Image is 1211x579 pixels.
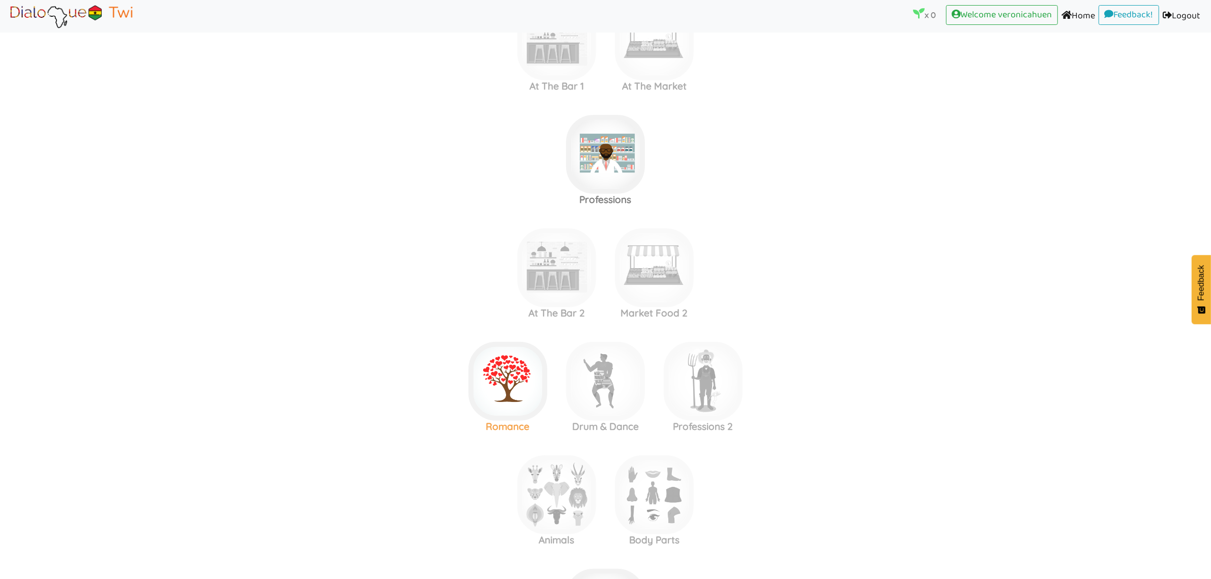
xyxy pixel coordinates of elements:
[1197,265,1206,301] span: Feedback
[1058,5,1099,28] a: Home
[1099,5,1159,25] a: Feedback!
[508,534,606,546] h3: Animals
[615,455,694,534] img: bodyparts.dfadea4f.jpg
[684,234,699,249] img: r5+QtVXYuttHLoUAAAAABJRU5ErkJggg==
[606,307,703,319] h3: Market Food 2
[508,307,606,319] h3: At The Bar 2
[566,342,645,421] img: drummer.ce524d73.jpg
[635,347,650,362] img: r5+QtVXYuttHLoUAAAAABJRU5ErkJggg==
[946,5,1058,25] a: Welcome veronicahuen
[468,342,547,421] img: romance.7ac82883.jpg
[566,115,645,194] img: pharmacist.908410dc.jpg
[684,460,699,476] img: r5+QtVXYuttHLoUAAAAABJRU5ErkJggg==
[557,421,655,432] h3: Drum & Dance
[517,228,596,307] img: bar.cddeaddc.png
[1192,255,1211,324] button: Feedback - Show survey
[586,460,601,476] img: r5+QtVXYuttHLoUAAAAABJRU5ErkJggg==
[7,4,135,29] img: Brand
[459,421,557,432] h3: Romance
[732,347,748,362] img: r5+QtVXYuttHLoUAAAAABJRU5ErkJggg==
[615,2,694,80] img: market.b6812ae9.png
[517,2,596,80] img: bar.cddeaddc.png
[508,80,606,92] h3: At The Bar 1
[606,80,703,92] h3: At The Market
[557,194,655,206] h3: Professions
[664,342,743,421] img: okuani.2f5d74bb.png
[586,234,601,249] img: r5+QtVXYuttHLoUAAAAABJRU5ErkJggg==
[517,455,596,534] img: animals.ae326aa4.jpg
[655,421,752,432] h3: Professions 2
[615,228,694,307] img: market.b6812ae9.png
[913,8,936,22] p: x 0
[606,534,703,546] h3: Body Parts
[635,120,650,135] img: r5+QtVXYuttHLoUAAAAABJRU5ErkJggg==
[537,347,552,362] img: r5+QtVXYuttHLoUAAAAABJRU5ErkJggg==
[1159,5,1204,28] a: Logout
